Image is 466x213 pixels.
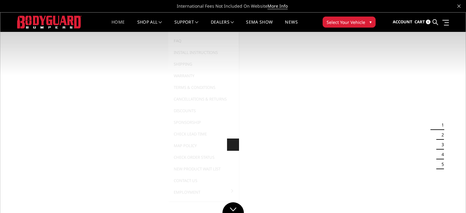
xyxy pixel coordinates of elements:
[171,128,236,140] a: Check Lead Time
[393,14,412,30] a: Account
[171,70,236,82] a: Warranty
[171,163,236,175] a: New Product Wait List
[222,202,244,213] a: Click to Down
[246,20,273,32] a: SEMA Show
[415,19,425,25] span: Cart
[211,20,234,32] a: Dealers
[137,20,162,32] a: shop all
[171,82,236,93] a: Terms & Conditions
[171,175,236,186] a: Contact Us
[171,47,236,58] a: Install Instructions
[285,20,297,32] a: News
[171,93,236,105] a: Cancellations & Returns
[171,116,236,128] a: Sponsorship
[438,130,444,140] button: 2 of 5
[267,3,288,9] a: More Info
[323,17,376,28] button: Select Your Vehicle
[112,20,125,32] a: Home
[426,20,430,24] span: 0
[438,159,444,169] button: 5 of 5
[171,140,236,151] a: MAP Policy
[369,19,372,25] span: ▾
[174,20,199,32] a: Support
[438,120,444,130] button: 1 of 5
[438,150,444,159] button: 4 of 5
[171,105,236,116] a: Discounts
[171,58,236,70] a: Shipping
[171,35,236,47] a: FAQ
[438,140,444,150] button: 3 of 5
[171,151,236,163] a: Check Order Status
[327,19,365,25] span: Select Your Vehicle
[415,14,430,30] a: Cart 0
[17,16,81,28] img: BODYGUARD BUMPERS
[393,19,412,25] span: Account
[171,186,236,198] a: Employment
